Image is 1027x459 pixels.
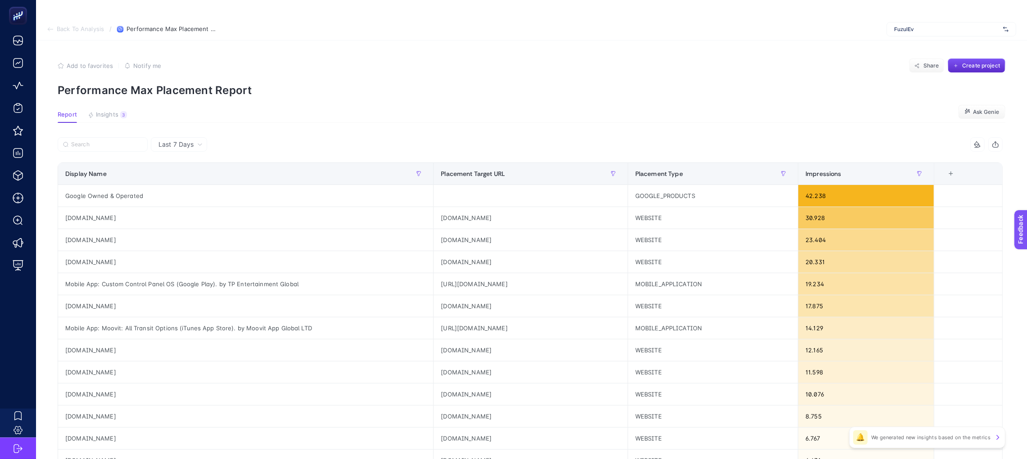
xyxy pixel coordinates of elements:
[635,170,683,177] span: Placement Type
[798,361,934,383] div: 11.598
[798,339,934,361] div: 12.165
[909,58,944,73] button: Share
[805,170,842,177] span: Impressions
[434,405,627,427] div: [DOMAIN_NAME]
[628,229,798,251] div: WEBSITE
[71,141,142,148] input: Search
[57,26,104,33] span: Back To Analysis
[798,185,934,207] div: 42.238
[65,170,107,177] span: Display Name
[628,273,798,295] div: MOBILE_APPLICATION
[120,111,127,118] div: 3
[798,295,934,317] div: 17.875
[434,207,627,229] div: [DOMAIN_NAME]
[58,229,433,251] div: [DOMAIN_NAME]
[58,317,433,339] div: Mobile App: Moovit: All Transit Options (iTunes App Store). by Moovit App Global LTD
[628,251,798,273] div: WEBSITE
[628,185,798,207] div: GOOGLE_PRODUCTS
[58,62,113,69] button: Add to favorites
[96,111,118,118] span: Insights
[434,427,627,449] div: [DOMAIN_NAME]
[923,62,939,69] span: Share
[158,140,194,149] span: Last 7 Days
[124,62,161,69] button: Notify me
[58,185,433,207] div: Google Owned & Operated
[628,295,798,317] div: WEBSITE
[109,25,112,32] span: /
[58,251,433,273] div: [DOMAIN_NAME]
[798,207,934,229] div: 30.928
[58,207,433,229] div: [DOMAIN_NAME]
[133,62,161,69] span: Notify me
[628,361,798,383] div: WEBSITE
[434,273,627,295] div: [URL][DOMAIN_NAME]
[58,383,433,405] div: [DOMAIN_NAME]
[798,317,934,339] div: 14.129
[434,295,627,317] div: [DOMAIN_NAME]
[853,430,868,445] div: 🔔
[948,58,1005,73] button: Create project
[58,273,433,295] div: Mobile App: Custom Control Panel OS (Google Play). by TP Entertainment Global
[798,229,934,251] div: 23.404
[58,405,433,427] div: [DOMAIN_NAME]
[798,251,934,273] div: 20.331
[941,170,949,190] div: 4 items selected
[962,62,1000,69] span: Create project
[628,405,798,427] div: WEBSITE
[942,170,959,177] div: +
[58,361,433,383] div: [DOMAIN_NAME]
[798,427,934,449] div: 6.767
[798,383,934,405] div: 10.076
[67,62,113,69] span: Add to favorites
[871,434,991,441] p: We generated new insights based on the metrics
[434,361,627,383] div: [DOMAIN_NAME]
[58,295,433,317] div: [DOMAIN_NAME]
[628,317,798,339] div: MOBILE_APPLICATION
[58,111,77,118] span: Report
[5,3,34,10] span: Feedback
[628,383,798,405] div: WEBSITE
[894,26,1000,33] span: FuzulEv
[127,26,217,33] span: Performance Max Placement Report
[434,317,627,339] div: [URL][DOMAIN_NAME]
[798,273,934,295] div: 19.234
[628,339,798,361] div: WEBSITE
[434,251,627,273] div: [DOMAIN_NAME]
[434,339,627,361] div: [DOMAIN_NAME]
[58,339,433,361] div: [DOMAIN_NAME]
[434,229,627,251] div: [DOMAIN_NAME]
[798,405,934,427] div: 8.755
[1003,25,1009,34] img: svg%3e
[441,170,505,177] span: Placement Target URL
[58,84,1005,97] p: Performance Max Placement Report
[973,108,999,116] span: Ask Genie
[958,105,1005,119] button: Ask Genie
[628,427,798,449] div: WEBSITE
[628,207,798,229] div: WEBSITE
[58,427,433,449] div: [DOMAIN_NAME]
[434,383,627,405] div: [DOMAIN_NAME]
